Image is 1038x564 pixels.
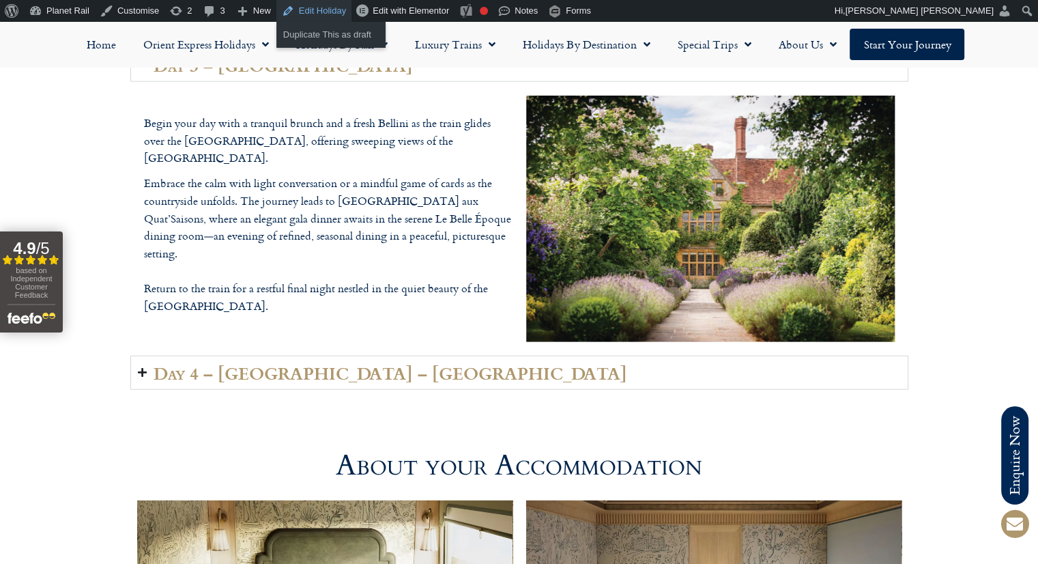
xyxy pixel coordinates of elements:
[154,363,627,382] h2: Day 4 – [GEOGRAPHIC_DATA] – [GEOGRAPHIC_DATA]
[764,29,850,60] a: About Us
[154,55,413,74] h2: Day 3 – [GEOGRAPHIC_DATA]
[850,29,964,60] a: Start your Journey
[526,96,895,341] div: 1 of 1
[130,29,283,60] a: Orient Express Holidays
[276,26,386,44] a: Duplicate This as draft
[509,29,663,60] a: Holidays by Destination
[480,7,488,15] div: Focus keyphrase not set
[663,29,764,60] a: Special Trips
[846,5,994,16] span: [PERSON_NAME] [PERSON_NAME]
[526,96,895,341] div: Image Carousel
[373,5,449,16] span: Edit with Elementor
[130,48,908,390] div: Accordion. Open links with Enter or Space, close with Escape, and navigate with Arrow Keys
[7,29,1031,60] nav: Menu
[526,96,895,341] img: Le Manoir aux QuatSaisons (1)
[401,29,509,60] a: Luxury Trains
[144,175,513,315] p: Embrace the calm with light conversation or a mindful game of cards as the countryside unfolds. T...
[336,451,702,480] h2: About your Accommodation
[144,115,513,167] p: Begin your day with a tranquil brunch and a fresh Bellini as the train glides over the [GEOGRAPHI...
[73,29,130,60] a: Home
[130,356,908,390] summary: Day 4 – [GEOGRAPHIC_DATA] – [GEOGRAPHIC_DATA]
